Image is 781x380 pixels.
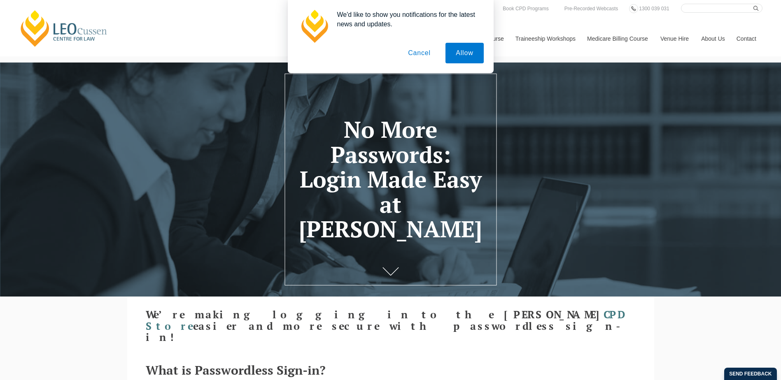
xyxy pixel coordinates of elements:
iframe: LiveChat chat widget [596,168,760,359]
h1: No More Passwords: Login Made Easy at [PERSON_NAME] [297,117,484,242]
button: Allow [445,43,483,63]
strong: We’re making logging in to the [PERSON_NAME] easier and more secure with passwordless sign-in! [146,308,627,344]
button: Cancel [398,43,441,63]
a: CPD Store [146,308,623,333]
h3: What is Passwordless Sign-in? [146,364,636,377]
img: notification icon [298,10,331,43]
div: We'd like to show you notifications for the latest news and updates. [331,10,484,29]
